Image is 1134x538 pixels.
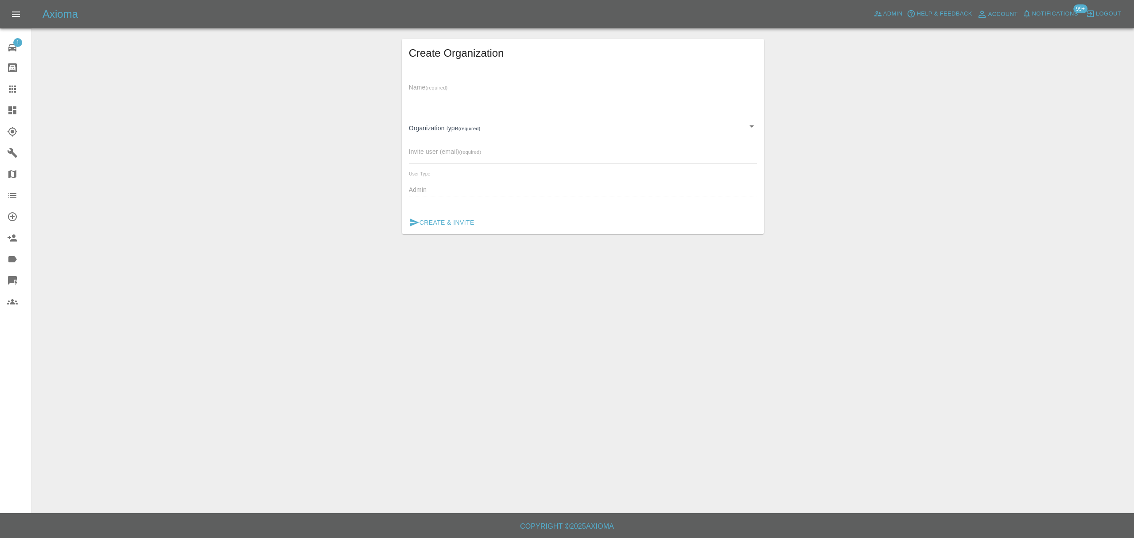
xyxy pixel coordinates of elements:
span: Admin [883,9,903,19]
span: 1 [13,38,22,47]
h6: Copyright © 2025 Axioma [7,520,1127,533]
button: Create & Invite [405,214,478,231]
label: User Type [409,171,431,177]
button: Open drawer [5,4,27,25]
span: Notifications [1032,9,1078,19]
span: Invite user (email) [409,148,482,155]
span: Create Organization [409,46,757,60]
button: Notifications [1020,7,1080,21]
span: Logout [1096,9,1121,19]
a: Account [975,7,1020,21]
small: (required) [426,85,448,90]
span: Help & Feedback [917,9,972,19]
span: 99+ [1073,4,1087,13]
button: Help & Feedback [905,7,974,21]
button: Logout [1084,7,1123,21]
span: Account [988,9,1018,19]
span: Name [409,84,448,91]
h5: Axioma [43,7,78,21]
small: (required) [459,149,481,155]
a: Admin [871,7,905,21]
